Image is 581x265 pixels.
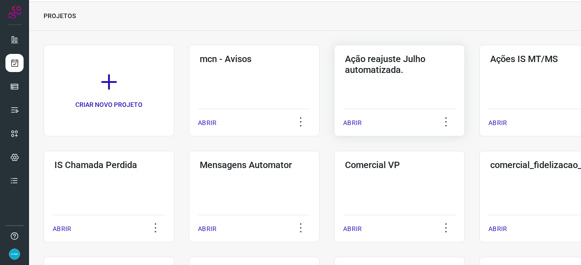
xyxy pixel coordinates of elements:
[44,11,76,21] p: PROJETOS
[345,159,454,170] h3: Comercial VP
[343,118,362,128] p: ABRIR
[488,224,507,234] p: ABRIR
[9,249,20,260] img: 4352b08165ebb499c4ac5b335522ff74.png
[53,224,71,234] p: ABRIR
[488,118,507,128] p: ABRIR
[345,53,454,75] h3: Ação reajuste Julho automatizada.
[54,159,163,170] h3: IS Chamada Perdida
[75,100,143,110] p: CRIAR NOVO PROJETO
[198,118,217,128] p: ABRIR
[198,224,217,234] p: ABRIR
[8,5,21,19] img: Logo
[200,159,309,170] h3: Mensagens Automator
[343,224,362,234] p: ABRIR
[200,53,309,64] h3: mcn - Avisos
